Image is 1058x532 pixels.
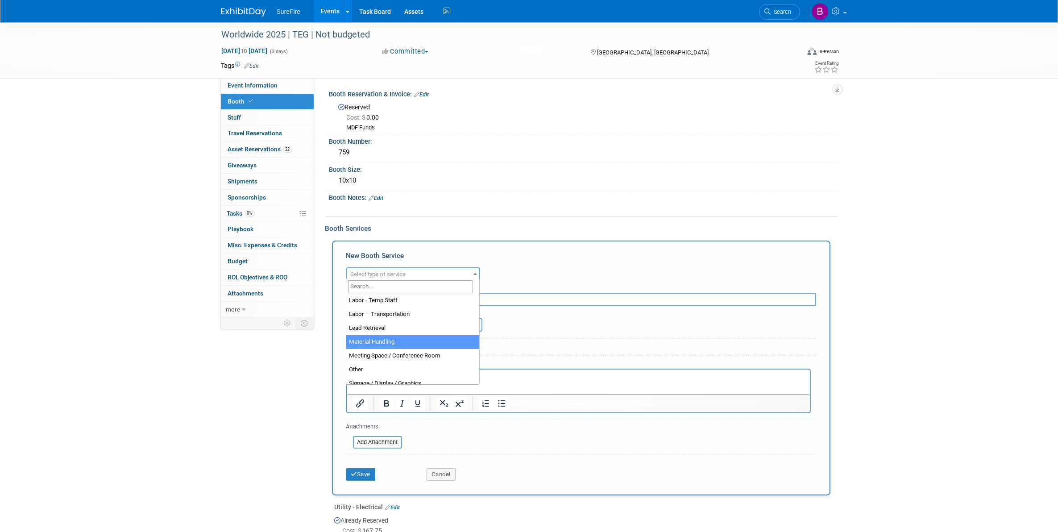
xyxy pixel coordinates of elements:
img: ExhibitDay [221,8,266,17]
input: Search... [348,280,473,293]
button: Insert/edit link [353,397,368,410]
span: [GEOGRAPHIC_DATA], [GEOGRAPHIC_DATA] [597,49,709,56]
span: 22 [283,146,292,153]
span: Travel Reservations [228,129,282,137]
a: Budget [221,254,314,269]
td: Personalize Event Tab Strip [280,317,296,329]
a: Misc. Expenses & Credits [221,237,314,253]
iframe: Rich Text Area [347,370,810,394]
td: Toggle Event Tabs [295,317,314,329]
a: Booth [221,94,314,109]
span: Budget [228,258,248,265]
a: Event Information [221,78,314,93]
a: Playbook [221,221,314,237]
span: 0.00 [347,114,383,121]
a: Giveaways [221,158,314,173]
li: Signage / Display / Graphics [346,377,479,391]
i: Booth reservation complete [249,99,253,104]
button: Cancel [427,468,456,481]
a: Search [759,4,800,20]
a: Tasks0% [221,206,314,221]
button: Bullet list [494,397,509,410]
li: Meeting Space / Conference Room [346,349,479,363]
li: Other [346,363,479,377]
a: Shipments [221,174,314,189]
a: more [221,302,314,317]
button: Save [346,468,376,481]
span: Booth [228,98,255,105]
button: Italic [394,397,409,410]
div: Reservation Notes/Details: [346,360,811,369]
a: ROI, Objectives & ROO [221,270,314,285]
span: Playbook [228,225,254,233]
button: Committed [379,47,432,56]
span: Event Information [228,82,278,89]
span: Staff [228,114,241,121]
span: 0% [245,210,255,216]
a: Edit [386,504,400,511]
span: Giveaways [228,162,257,169]
img: Format-Inperson.png [808,48,817,55]
div: Event Rating [814,61,838,66]
a: Edit [245,63,259,69]
li: Material Handling [346,335,479,349]
a: Sponsorships [221,190,314,205]
a: Asset Reservations22 [221,141,314,157]
div: Booth Reservation & Invoice: [329,87,837,99]
td: Tags [221,61,259,70]
span: [DATE] [DATE] [221,47,268,55]
div: Utility - Electrical [335,503,830,511]
span: Shipments [228,178,258,185]
div: Ideally by [427,306,776,318]
div: MDF Funds [347,124,830,132]
div: Booth Notes: [329,191,837,203]
li: Lead Retrieval [346,321,479,335]
span: Attachments [228,290,264,297]
span: Search [771,8,792,15]
span: Select type of service [351,271,406,278]
a: Edit [369,195,384,201]
div: Booth Size: [329,163,837,174]
a: Travel Reservations [221,125,314,141]
div: Attachments: [346,423,402,433]
button: Underline [410,397,425,410]
div: Event Format [747,46,839,60]
li: Labor - Temp Staff [346,294,479,308]
span: Tasks [227,210,255,217]
a: Edit [415,91,429,98]
span: ROI, Objectives & ROO [228,274,288,281]
li: Labor – Transportation [346,308,479,321]
div: Description (optional) [346,281,816,293]
span: to [241,47,249,54]
span: Misc. Expenses & Credits [228,241,298,249]
div: In-Person [818,48,839,55]
button: Numbered list [478,397,493,410]
button: Subscript [436,397,451,410]
div: Booth Number: [329,135,837,146]
button: Bold [378,397,394,410]
span: SureFire [277,8,301,15]
div: New Booth Service [346,251,816,265]
button: Superscript [452,397,467,410]
div: Worldwide 2025 | TEG | Not budgeted [219,27,787,43]
span: (3 days) [270,49,288,54]
div: Reserved [336,100,830,132]
div: Booth Services [325,224,837,233]
span: Cost: $ [347,114,367,121]
a: Staff [221,110,314,125]
span: Sponsorships [228,194,266,201]
img: Bree Yoshikawa [812,3,829,20]
span: more [226,306,241,313]
div: 10x10 [336,174,830,187]
a: Attachments [221,286,314,301]
span: Asset Reservations [228,145,292,153]
div: 759 [336,145,830,159]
